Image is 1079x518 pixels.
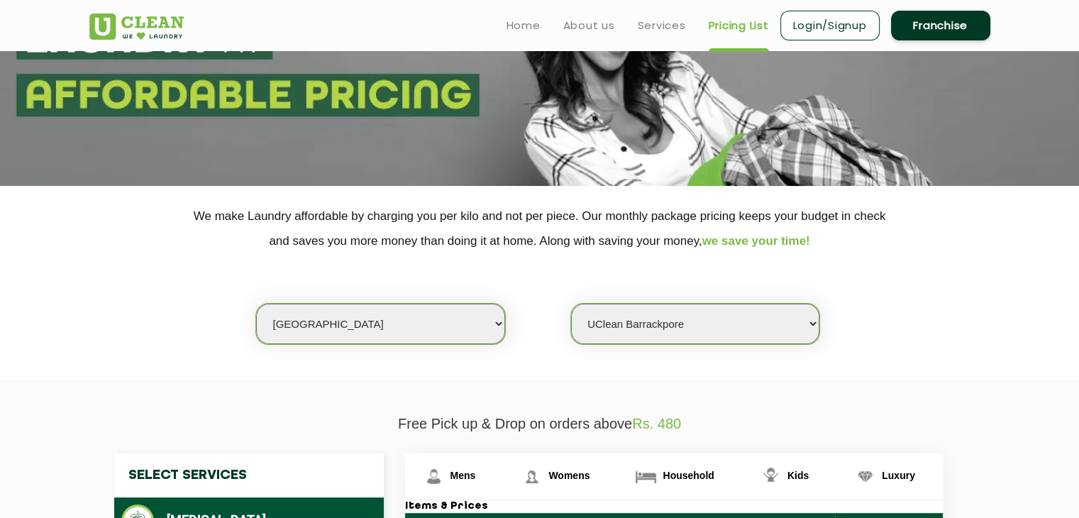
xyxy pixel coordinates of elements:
[89,416,990,432] p: Free Pick up & Drop on orders above
[787,470,809,481] span: Kids
[89,204,990,253] p: We make Laundry affordable by charging you per kilo and not per piece. Our monthly package pricin...
[780,11,880,40] a: Login/Signup
[853,464,878,489] img: Luxury
[114,453,384,497] h4: Select Services
[709,17,769,34] a: Pricing List
[882,470,915,481] span: Luxury
[632,416,681,431] span: Rs. 480
[405,500,943,513] h3: Items & Prices
[563,17,615,34] a: About us
[89,13,184,40] img: UClean Laundry and Dry Cleaning
[507,17,541,34] a: Home
[702,234,810,248] span: we save your time!
[758,464,783,489] img: Kids
[633,464,658,489] img: Household
[548,470,590,481] span: Womens
[638,17,686,34] a: Services
[421,464,446,489] img: Mens
[891,11,990,40] a: Franchise
[519,464,544,489] img: Womens
[450,470,476,481] span: Mens
[663,470,714,481] span: Household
